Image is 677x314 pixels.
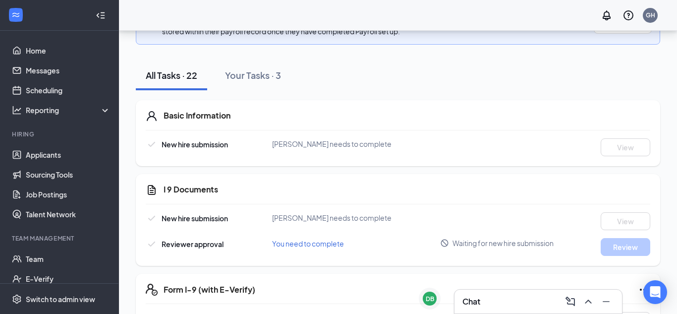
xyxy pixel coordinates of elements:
div: Switch to admin view [26,294,95,304]
svg: ComposeMessage [564,296,576,308]
div: Hiring [12,130,109,138]
svg: Analysis [12,105,22,115]
span: [PERSON_NAME] needs to complete [272,139,392,148]
a: Sourcing Tools [26,165,111,185]
div: Reporting [26,105,111,115]
a: Talent Network [26,204,111,224]
svg: Settings [12,294,22,304]
span: [PERSON_NAME] needs to complete [272,213,392,222]
svg: Minimize [600,296,612,308]
span: New hire submission [162,140,228,149]
a: E-Verify [26,269,111,289]
svg: Ellipses [638,284,650,296]
a: Applicants [26,145,111,165]
h5: I 9 Documents [164,184,218,195]
div: GH [646,11,655,19]
div: Your Tasks · 3 [225,69,281,81]
div: DB [426,295,434,303]
div: All Tasks · 22 [146,69,197,81]
button: Minimize [598,294,614,310]
a: Team [26,249,111,269]
h5: Basic Information [164,110,230,121]
svg: WorkstreamLogo [11,10,21,20]
span: New hire submission [162,214,228,223]
button: View [601,212,650,230]
h5: Form I-9 (with E-Verify) [164,284,255,295]
button: Review [601,238,650,256]
svg: User [146,110,158,122]
a: Scheduling [26,80,111,100]
div: Team Management [12,234,109,243]
svg: Notifications [601,9,613,21]
a: Home [26,41,111,61]
div: Open Intercom Messenger [643,280,667,304]
svg: ChevronUp [582,296,594,308]
svg: FormI9EVerifyIcon [146,284,158,296]
svg: Blocked [440,239,449,248]
button: ChevronUp [580,294,596,310]
h3: Chat [462,296,480,307]
a: Messages [26,61,111,80]
span: Waiting for new hire submission [452,238,554,248]
svg: Collapse [96,10,106,20]
span: Reviewer approval [162,240,224,249]
svg: Checkmark [146,138,158,150]
svg: CustomFormIcon [146,184,158,196]
svg: Checkmark [146,212,158,224]
span: You need to complete [272,239,344,248]
svg: Checkmark [146,238,158,250]
svg: QuestionInfo [622,9,634,21]
button: ComposeMessage [563,294,578,310]
button: View [601,138,650,156]
a: Job Postings [26,185,111,204]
